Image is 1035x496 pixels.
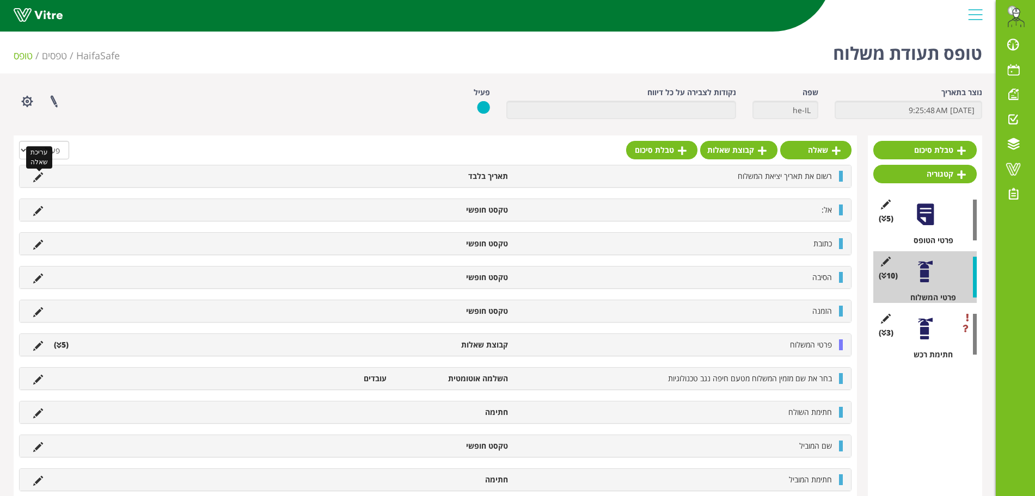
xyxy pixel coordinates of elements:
label: נוצר בתאריך [941,87,982,98]
span: (3 ) [879,327,893,338]
a: טבלת סיכום [873,141,977,159]
span: רשום את תאריך יציאת המשלוח [738,171,832,181]
a: קבוצת שאלות [700,141,777,159]
li: טקסט חופשי [392,441,513,451]
span: כתובת [813,238,832,249]
a: קטגוריה [873,165,977,183]
li: חתימה [392,407,513,418]
a: טבלת סיכום [626,141,697,159]
span: חתימת המוביל [789,474,832,485]
li: תאריך בלבד [392,171,513,182]
span: הסיבה [812,272,832,282]
li: חתימה [392,474,513,485]
span: בחר את שם מזמין המשלוח מטעם חיפה נגב טכנולוגיות [668,373,832,383]
label: נקודות לצבירה על כל דיווח [647,87,736,98]
div: פרטי הטופס [881,235,977,246]
div: חתימת רכש [881,349,977,360]
span: הזמנה [812,306,832,316]
li: טופס [14,49,42,63]
span: חתימת השולח [788,407,832,417]
span: פרטי המשלוח [790,339,832,350]
h1: טופס תעודת משלוח [833,27,982,73]
li: קבוצת שאלות [392,339,513,350]
img: yes [477,101,490,114]
label: שפה [803,87,818,98]
a: טפסים [42,49,67,62]
li: טקסט חופשי [392,204,513,215]
a: שאלה [780,141,852,159]
span: (10 ) [879,270,898,281]
span: 151 [76,49,120,62]
span: (5 ) [879,213,893,224]
li: טקסט חופשי [392,238,513,249]
li: טקסט חופשי [392,272,513,283]
div: פרטי המשלוח [881,292,977,303]
span: אל: [822,204,832,215]
li: (5 ) [48,339,74,350]
li: השלמה אוטומטית [392,373,513,384]
span: שם המוביל [799,441,832,451]
li: עובדים [271,373,392,384]
label: פעיל [474,87,490,98]
img: da32df7d-b9e3-429d-8c5c-2e32c797c474.png [1005,5,1027,27]
div: עריכת שאלה [26,146,52,168]
li: טקסט חופשי [392,306,513,317]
